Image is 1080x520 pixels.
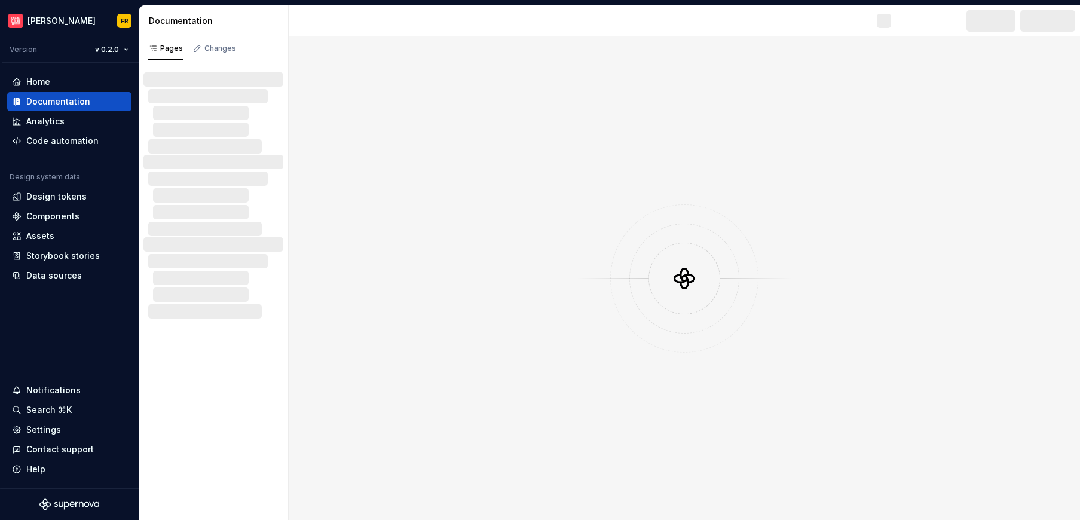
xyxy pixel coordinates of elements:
div: Documentation [149,15,283,27]
div: Contact support [26,443,94,455]
a: Documentation [7,92,131,111]
a: Home [7,72,131,91]
a: Data sources [7,266,131,285]
svg: Supernova Logo [39,498,99,510]
a: Design tokens [7,187,131,206]
div: [PERSON_NAME] [27,15,96,27]
div: Assets [26,230,54,242]
div: Components [26,210,79,222]
div: Analytics [26,115,65,127]
button: [PERSON_NAME]FR [2,8,136,33]
div: Settings [26,424,61,436]
a: Settings [7,420,131,439]
div: FR [121,16,129,26]
a: Components [7,207,131,226]
a: Code automation [7,131,131,151]
span: v 0.2.0 [95,45,119,54]
img: f15b4b9a-d43c-4bd8-bdfb-9b20b89b7814.png [8,14,23,28]
div: Help [26,463,45,475]
a: Analytics [7,112,131,131]
button: Help [7,460,131,479]
button: Search ⌘K [7,400,131,420]
div: Design tokens [26,191,87,203]
a: Storybook stories [7,246,131,265]
div: Notifications [26,384,81,396]
div: Design system data [10,172,80,182]
button: Notifications [7,381,131,400]
div: Pages [148,44,183,53]
button: v 0.2.0 [90,41,134,58]
div: Storybook stories [26,250,100,262]
div: Search ⌘K [26,404,72,416]
div: Home [26,76,50,88]
div: Changes [204,44,236,53]
div: Code automation [26,135,99,147]
div: Documentation [26,96,90,108]
a: Assets [7,227,131,246]
button: Contact support [7,440,131,459]
div: Data sources [26,270,82,282]
div: Version [10,45,37,54]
